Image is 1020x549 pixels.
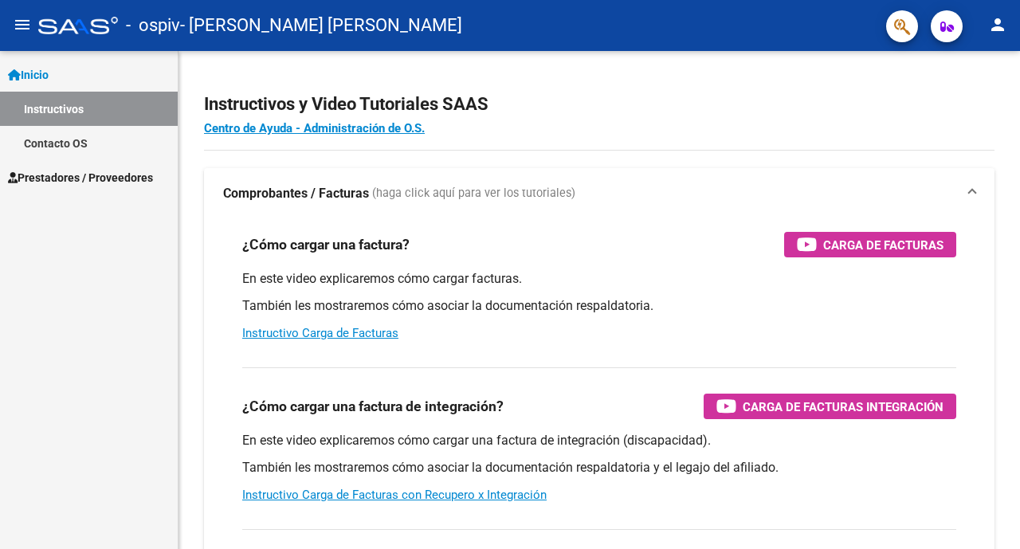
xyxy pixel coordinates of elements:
[242,270,956,288] p: En este video explicaremos cómo cargar facturas.
[784,232,956,257] button: Carga de Facturas
[966,495,1004,533] iframe: Intercom live chat
[242,432,956,449] p: En este video explicaremos cómo cargar una factura de integración (discapacidad).
[13,15,32,34] mat-icon: menu
[242,326,398,340] a: Instructivo Carga de Facturas
[743,397,943,417] span: Carga de Facturas Integración
[223,185,369,202] strong: Comprobantes / Facturas
[8,66,49,84] span: Inicio
[204,89,994,120] h2: Instructivos y Video Tutoriales SAAS
[823,235,943,255] span: Carga de Facturas
[704,394,956,419] button: Carga de Facturas Integración
[242,233,410,256] h3: ¿Cómo cargar una factura?
[242,297,956,315] p: También les mostraremos cómo asociar la documentación respaldatoria.
[126,8,180,43] span: - ospiv
[204,121,425,135] a: Centro de Ayuda - Administración de O.S.
[988,15,1007,34] mat-icon: person
[180,8,462,43] span: - [PERSON_NAME] [PERSON_NAME]
[204,168,994,219] mat-expansion-panel-header: Comprobantes / Facturas (haga click aquí para ver los tutoriales)
[242,395,504,418] h3: ¿Cómo cargar una factura de integración?
[372,185,575,202] span: (haga click aquí para ver los tutoriales)
[242,459,956,476] p: También les mostraremos cómo asociar la documentación respaldatoria y el legajo del afiliado.
[242,488,547,502] a: Instructivo Carga de Facturas con Recupero x Integración
[8,169,153,186] span: Prestadores / Proveedores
